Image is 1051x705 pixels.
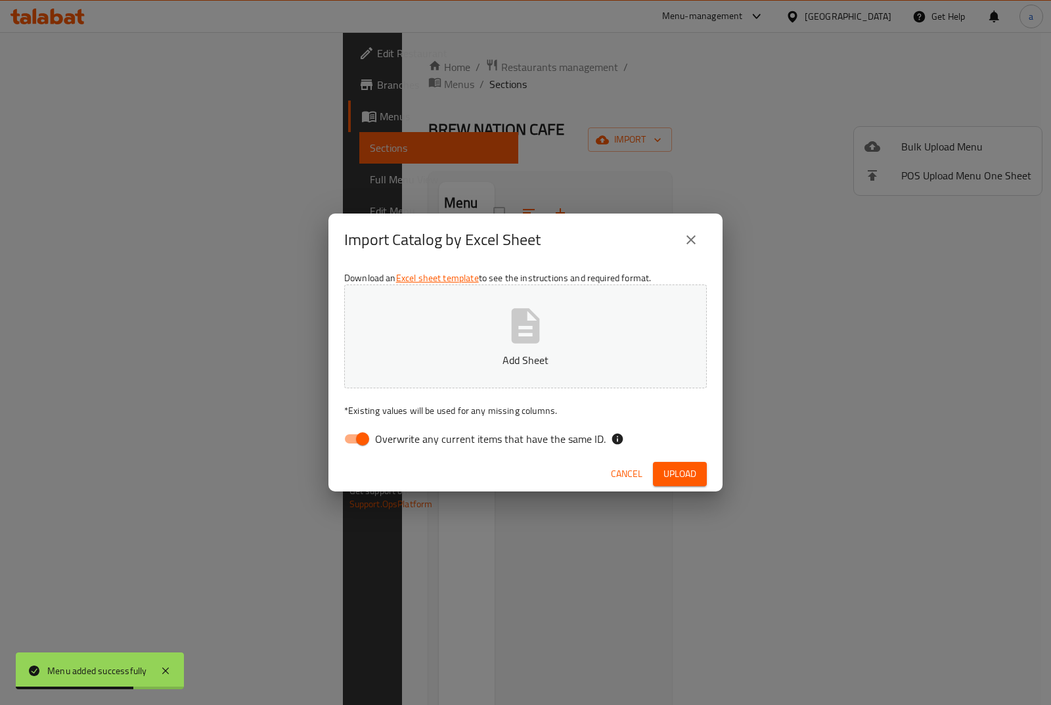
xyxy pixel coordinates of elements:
div: Download an to see the instructions and required format. [328,266,723,457]
button: Cancel [606,462,648,486]
h2: Import Catalog by Excel Sheet [344,229,541,250]
span: Upload [663,466,696,482]
svg: If the overwrite option isn't selected, then the items that match an existing ID will be ignored ... [611,432,624,445]
button: Upload [653,462,707,486]
div: Menu added successfully [47,664,147,678]
p: Add Sheet [365,352,686,368]
a: Excel sheet template [396,269,479,286]
p: Existing values will be used for any missing columns. [344,404,707,417]
span: Overwrite any current items that have the same ID. [375,431,606,447]
button: close [675,224,707,256]
button: Add Sheet [344,284,707,388]
span: Cancel [611,466,642,482]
